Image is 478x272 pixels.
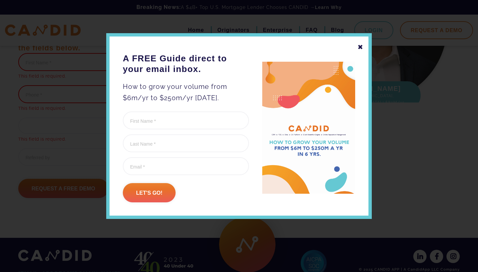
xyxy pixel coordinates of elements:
div: ✖ [358,41,363,53]
input: Email * [123,157,249,175]
input: Last Name * [123,134,249,152]
p: How to grow your volume from $6m/yr to $250m/yr [DATE]. [123,81,249,103]
h3: A FREE Guide direct to your email inbox. [123,53,249,74]
img: A FREE Guide direct to your email inbox. [262,62,355,194]
input: First Name * [123,111,249,129]
input: Let's go! [123,183,176,202]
